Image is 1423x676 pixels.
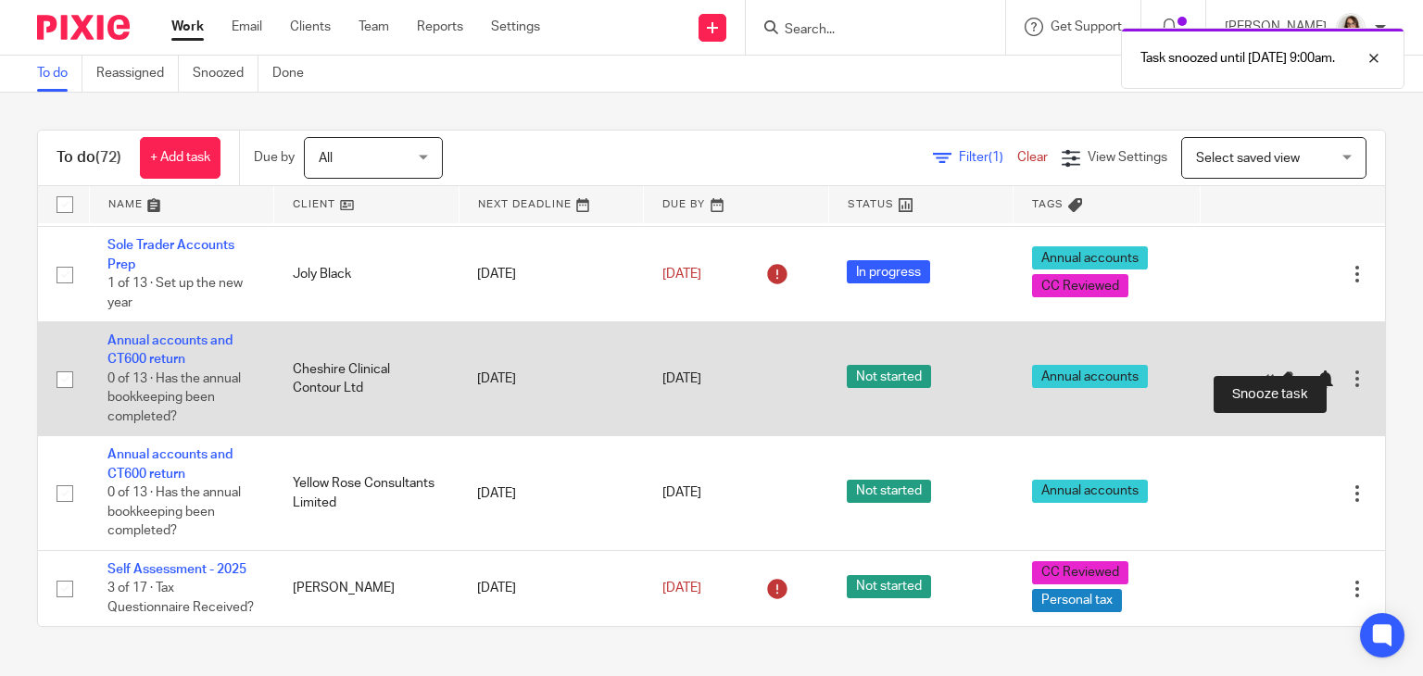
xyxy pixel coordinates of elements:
[37,15,130,40] img: Pixie
[319,152,333,165] span: All
[459,436,644,550] td: [DATE]
[662,582,701,595] span: [DATE]
[1336,13,1366,43] img: Caroline%20-%20HS%20-%20LI.png
[459,227,644,322] td: [DATE]
[290,18,331,36] a: Clients
[1017,151,1048,164] a: Clear
[662,487,701,500] span: [DATE]
[107,372,241,423] span: 0 of 13 · Has the annual bookkeeping been completed?
[171,18,204,36] a: Work
[96,56,179,92] a: Reassigned
[1255,369,1283,388] a: Mark as done
[274,550,460,626] td: [PERSON_NAME]
[57,148,121,168] h1: To do
[1032,561,1128,584] span: CC Reviewed
[459,550,644,626] td: [DATE]
[1032,589,1122,612] span: Personal tax
[1032,246,1148,269] span: Annual accounts
[989,151,1003,164] span: (1)
[274,227,460,322] td: Joly Black
[107,563,246,576] a: Self Assessment - 2025
[107,239,234,270] a: Sole Trader Accounts Prep
[107,448,233,480] a: Annual accounts and CT600 return
[847,365,931,388] span: Not started
[95,150,121,165] span: (72)
[140,137,220,179] a: + Add task
[1140,49,1335,68] p: Task snoozed until [DATE] 9:00am.
[107,486,241,537] span: 0 of 13 · Has the annual bookkeeping been completed?
[459,322,644,436] td: [DATE]
[1032,274,1128,297] span: CC Reviewed
[272,56,318,92] a: Done
[254,148,295,167] p: Due by
[107,277,243,309] span: 1 of 13 · Set up the new year
[107,334,233,366] a: Annual accounts and CT600 return
[847,480,931,503] span: Not started
[37,56,82,92] a: To do
[232,18,262,36] a: Email
[662,372,701,385] span: [DATE]
[1088,151,1167,164] span: View Settings
[491,18,540,36] a: Settings
[107,582,254,614] span: 3 of 17 · Tax Questionnaire Received?
[662,268,701,281] span: [DATE]
[274,436,460,550] td: Yellow Rose Consultants Limited
[847,260,930,283] span: In progress
[1032,199,1064,209] span: Tags
[1032,480,1148,503] span: Annual accounts
[959,151,1017,164] span: Filter
[1196,152,1300,165] span: Select saved view
[847,575,931,598] span: Not started
[193,56,258,92] a: Snoozed
[359,18,389,36] a: Team
[417,18,463,36] a: Reports
[274,322,460,436] td: Cheshire Clinical Contour Ltd
[1032,365,1148,388] span: Annual accounts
